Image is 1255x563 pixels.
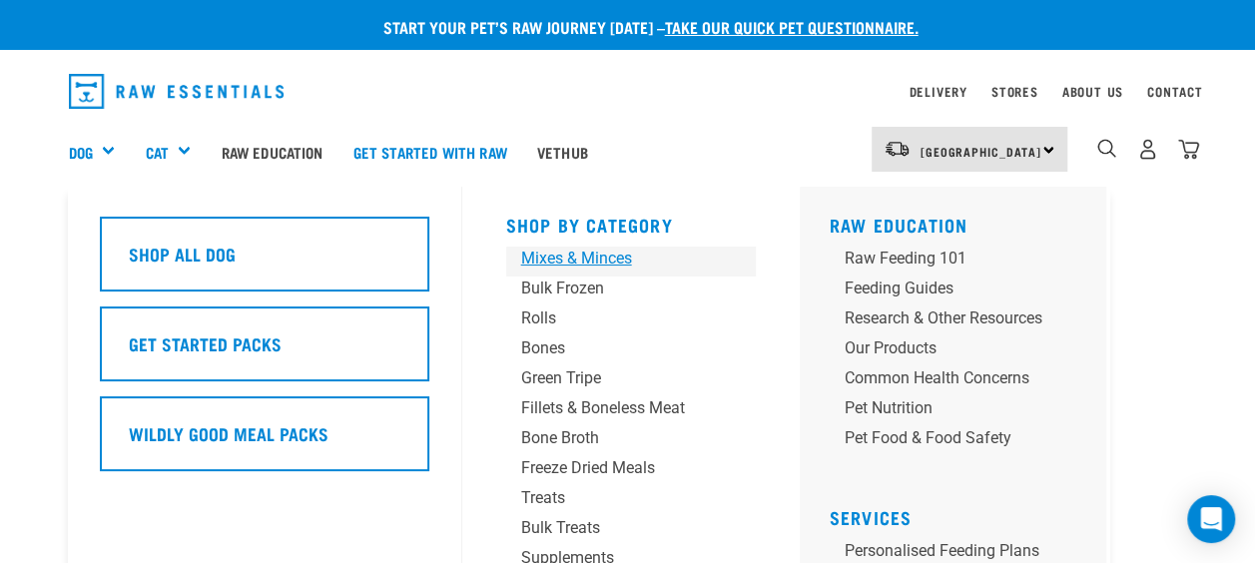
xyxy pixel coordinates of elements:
div: Open Intercom Messenger [1187,495,1235,543]
a: Feeding Guides [830,277,1090,306]
a: Raw Education [830,220,968,230]
nav: dropdown navigation [53,66,1203,117]
div: Freeze Dried Meals [521,456,708,480]
div: Fillets & Boneless Meat [521,396,708,420]
a: Treats [506,486,756,516]
h5: Wildly Good Meal Packs [129,420,328,446]
a: Raw Feeding 101 [830,247,1090,277]
a: Bone Broth [506,426,756,456]
a: Pet Nutrition [830,396,1090,426]
img: user.png [1137,139,1158,160]
a: Freeze Dried Meals [506,456,756,486]
div: Rolls [521,306,708,330]
div: Bulk Frozen [521,277,708,300]
span: [GEOGRAPHIC_DATA] [921,148,1041,155]
a: Cat [145,141,168,164]
div: Green Tripe [521,366,708,390]
a: Delivery [909,88,966,95]
div: Mixes & Minces [521,247,708,271]
a: Green Tripe [506,366,756,396]
div: Bones [521,336,708,360]
a: Raw Education [206,112,337,192]
a: Fillets & Boneless Meat [506,396,756,426]
div: Bulk Treats [521,516,708,540]
a: Our Products [830,336,1090,366]
a: About Us [1061,88,1122,95]
a: Wildly Good Meal Packs [100,396,429,486]
a: Pet Food & Food Safety [830,426,1090,456]
div: Common Health Concerns [845,366,1042,390]
h5: Shop All Dog [129,241,236,267]
div: Research & Other Resources [845,306,1042,330]
div: Our Products [845,336,1042,360]
img: van-moving.png [884,140,911,158]
img: home-icon-1@2x.png [1097,139,1116,158]
a: Mixes & Minces [506,247,756,277]
a: Rolls [506,306,756,336]
div: Raw Feeding 101 [845,247,1042,271]
a: Contact [1147,88,1203,95]
a: Bulk Treats [506,516,756,546]
div: Bone Broth [521,426,708,450]
a: Get started with Raw [338,112,522,192]
h5: Services [830,507,1090,523]
a: take our quick pet questionnaire. [665,22,919,31]
a: Research & Other Resources [830,306,1090,336]
a: Bones [506,336,756,366]
a: Dog [69,141,93,164]
a: Get Started Packs [100,306,429,396]
h5: Shop By Category [506,215,756,231]
a: Bulk Frozen [506,277,756,306]
h5: Get Started Packs [129,330,282,356]
a: Vethub [522,112,603,192]
a: Stores [991,88,1038,95]
div: Feeding Guides [845,277,1042,300]
a: Shop All Dog [100,217,429,306]
div: Pet Nutrition [845,396,1042,420]
div: Treats [521,486,708,510]
div: Pet Food & Food Safety [845,426,1042,450]
img: home-icon@2x.png [1178,139,1199,160]
img: Raw Essentials Logo [69,74,285,109]
a: Common Health Concerns [830,366,1090,396]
